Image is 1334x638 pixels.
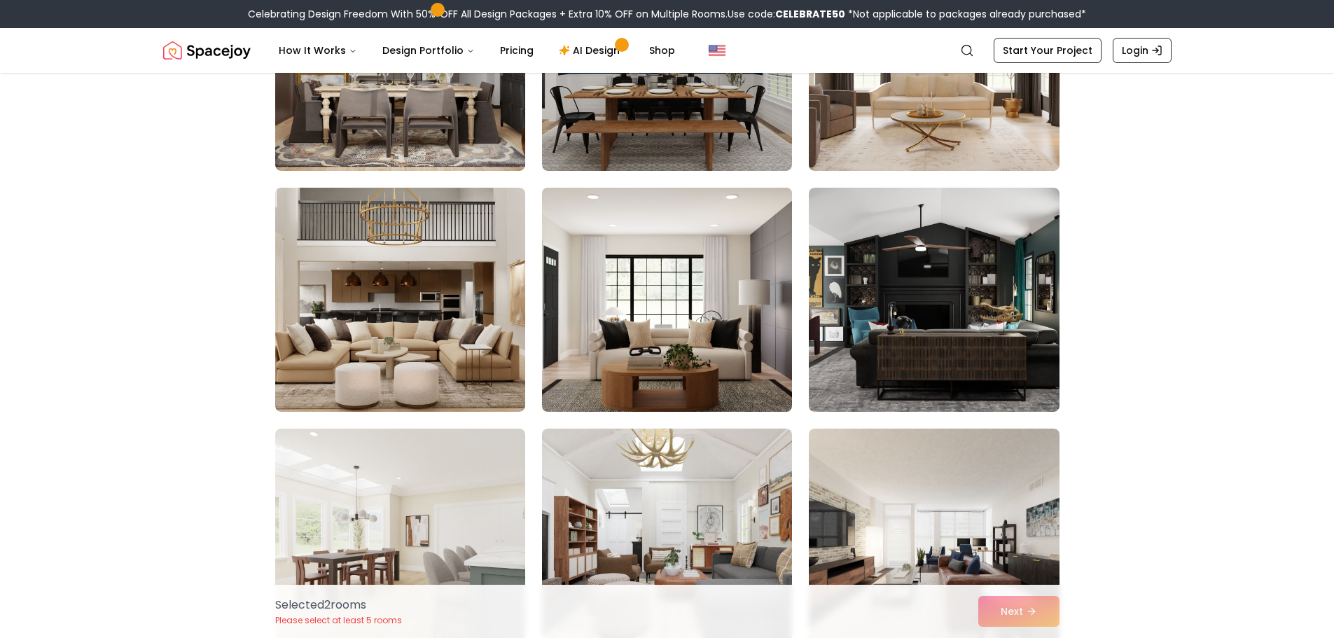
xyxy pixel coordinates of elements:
[163,36,251,64] img: Spacejoy Logo
[248,7,1086,21] div: Celebrating Design Freedom With 50% OFF All Design Packages + Extra 10% OFF on Multiple Rooms.
[728,7,845,21] span: Use code:
[709,42,725,59] img: United States
[1113,38,1172,63] a: Login
[275,188,525,412] img: Room room-28
[845,7,1086,21] span: *Not applicable to packages already purchased*
[275,597,402,613] p: Selected 2 room s
[371,36,486,64] button: Design Portfolio
[638,36,686,64] a: Shop
[163,36,251,64] a: Spacejoy
[163,28,1172,73] nav: Global
[548,36,635,64] a: AI Design
[489,36,545,64] a: Pricing
[536,182,798,417] img: Room room-29
[775,7,845,21] b: CELEBRATE50
[275,615,402,626] p: Please select at least 5 rooms
[809,188,1059,412] img: Room room-30
[268,36,368,64] button: How It Works
[994,38,1102,63] a: Start Your Project
[268,36,686,64] nav: Main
